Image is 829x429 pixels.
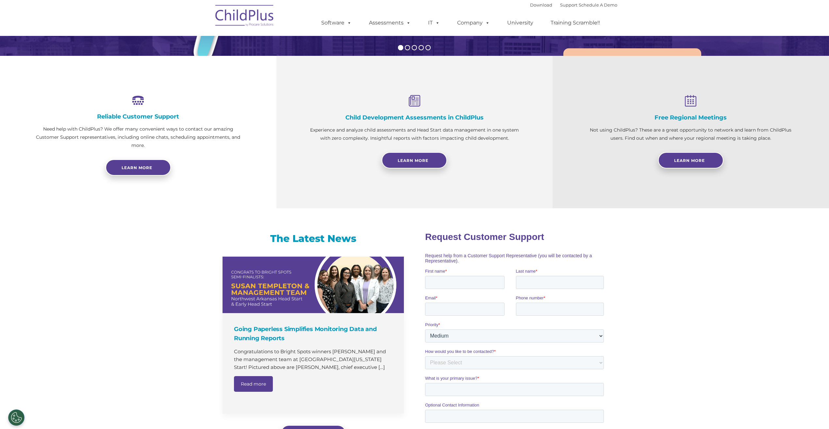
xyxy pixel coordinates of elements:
a: Schedule A Demo [579,2,617,8]
span: Learn more [122,165,152,170]
p: Not using ChildPlus? These are a great opportunity to network and learn from ChildPlus users. Fin... [585,126,796,142]
a: Read more [234,376,273,392]
h4: Child Development Assessments in ChildPlus [309,114,520,121]
img: ChildPlus by Procare Solutions [212,0,277,33]
a: Assessments [362,16,417,29]
a: Learn More [563,48,701,85]
h4: Going Paperless Simplifies Monitoring Data and Running Reports [234,325,394,343]
a: Learn More [382,152,447,168]
a: Company [451,16,496,29]
a: Learn More [658,152,723,168]
a: University [501,16,540,29]
font: | [530,2,617,8]
a: Training Scramble!! [544,16,606,29]
h4: Reliable Customer Support [33,113,244,120]
button: Cookies Settings [8,409,25,426]
a: IT [422,16,446,29]
p: Experience and analyze child assessments and Head Start data management in one system with zero c... [309,126,520,142]
a: Download [530,2,552,8]
h3: The Latest News [223,232,404,245]
a: Software [315,16,358,29]
span: Learn More [398,158,428,163]
a: Support [560,2,577,8]
p: Congratulations to Bright Spots winners [PERSON_NAME] and the management team at [GEOGRAPHIC_DATA... [234,348,394,371]
h4: Free Regional Meetings [585,114,796,121]
span: Learn More [674,158,705,163]
p: Need help with ChildPlus? We offer many convenient ways to contact our amazing Customer Support r... [33,125,244,150]
a: Learn more [106,159,171,176]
